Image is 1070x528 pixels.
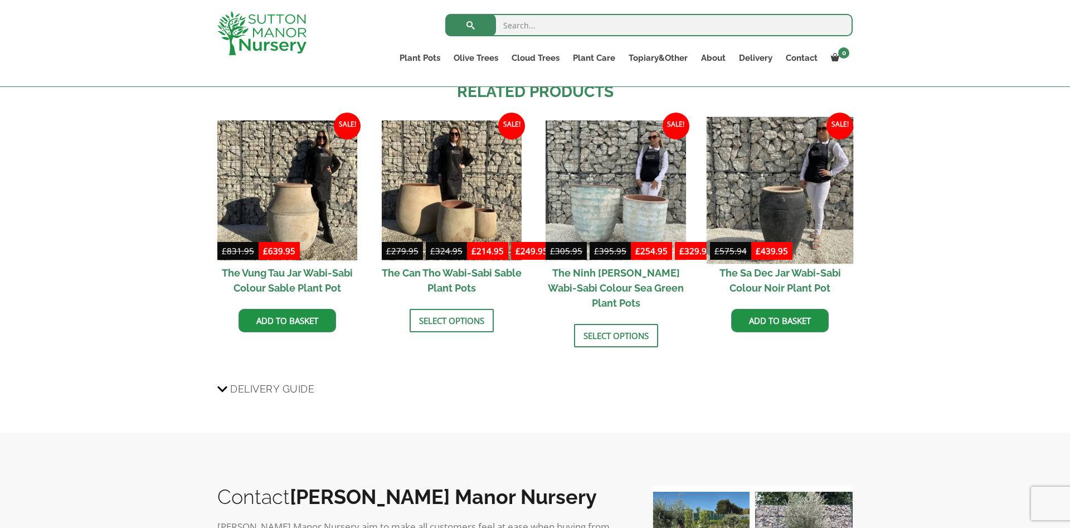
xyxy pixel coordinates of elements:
span: Sale! [663,113,689,139]
a: Select options for “The Can Tho Wabi-Sabi Sable Plant Pots” [410,309,494,332]
bdi: 249.95 [515,245,548,256]
a: About [694,50,732,66]
bdi: 305.95 [550,245,582,256]
h2: Contact [217,485,630,508]
bdi: 329.95 [679,245,712,256]
b: [PERSON_NAME] Manor Nursery [290,485,597,508]
span: £ [515,245,521,256]
bdi: 254.95 [635,245,668,256]
span: £ [714,245,719,256]
span: Sale! [334,113,361,139]
h2: The Vung Tau Jar Wabi-Sabi Colour Sable Plant Pot [217,260,357,301]
h2: The Ninh [PERSON_NAME] Wabi-Sabi Colour Sea Green Plant Pots [546,260,685,316]
a: Cloud Trees [505,50,566,66]
span: £ [679,245,684,256]
input: Search... [445,14,853,36]
span: £ [550,245,555,256]
bdi: 831.95 [222,245,254,256]
a: Select options for “The Ninh Binh Wabi-Sabi Colour Sea Green Plant Pots” [574,324,658,347]
a: Delivery [732,50,779,66]
a: Sale! £279.95-£324.95 £214.95-£249.95 The Can Tho Wabi-Sabi Sable Plant Pots [382,120,522,301]
ins: - [467,244,552,260]
ins: - [631,244,716,260]
span: £ [635,245,640,256]
span: Sale! [498,113,525,139]
a: Plant Care [566,50,622,66]
h2: Related products [217,80,853,104]
img: The Can Tho Wabi-Sabi Sable Plant Pots [382,120,522,260]
a: Topiary&Other [622,50,694,66]
a: Sale! The Sa Dec Jar Wabi-Sabi Colour Noir Plant Pot [710,120,850,301]
img: The Sa Dec Jar Wabi-Sabi Colour Noir Plant Pot [707,117,854,264]
bdi: 324.95 [430,245,463,256]
span: £ [386,245,391,256]
a: Plant Pots [393,50,447,66]
bdi: 214.95 [471,245,504,256]
span: 0 [838,47,849,59]
a: Sale! The Vung Tau Jar Wabi-Sabi Colour Sable Plant Pot [217,120,357,301]
img: The Vung Tau Jar Wabi-Sabi Colour Sable Plant Pot [217,120,357,260]
span: £ [471,245,476,256]
a: Add to basket: “The Sa Dec Jar Wabi-Sabi Colour Noir Plant Pot” [731,309,829,332]
span: Sale! [826,113,853,139]
del: - [546,244,631,260]
span: £ [430,245,435,256]
bdi: 439.95 [756,245,788,256]
a: 0 [824,50,853,66]
img: The Ninh Binh Wabi-Sabi Colour Sea Green Plant Pots [546,120,685,260]
bdi: 395.95 [594,245,626,256]
a: Olive Trees [447,50,505,66]
span: £ [222,245,227,256]
span: £ [263,245,268,256]
bdi: 639.95 [263,245,295,256]
h2: The Can Tho Wabi-Sabi Sable Plant Pots [382,260,522,301]
bdi: 279.95 [386,245,419,256]
a: Contact [779,50,824,66]
span: £ [756,245,761,256]
span: £ [594,245,599,256]
img: logo [217,11,307,55]
bdi: 575.94 [714,245,747,256]
a: Sale! £305.95-£395.95 £254.95-£329.95 The Ninh [PERSON_NAME] Wabi-Sabi Colour Sea Green Plant Pots [546,120,685,316]
a: Add to basket: “The Vung Tau Jar Wabi-Sabi Colour Sable Plant Pot” [239,309,336,332]
del: - [382,244,467,260]
span: Delivery Guide [230,379,314,399]
h2: The Sa Dec Jar Wabi-Sabi Colour Noir Plant Pot [710,260,850,301]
